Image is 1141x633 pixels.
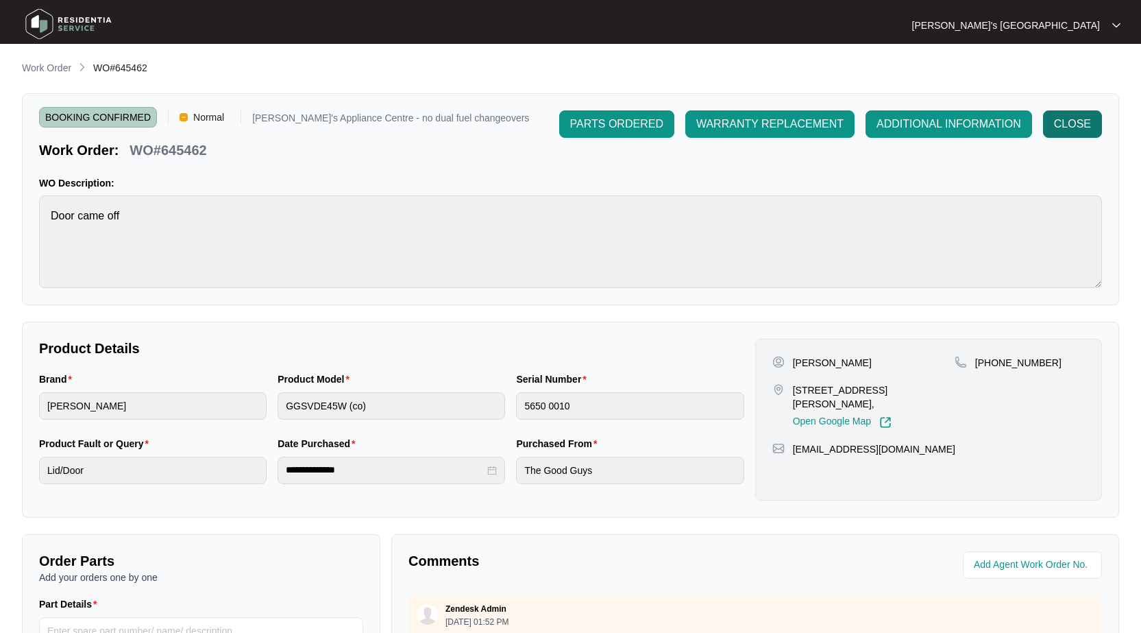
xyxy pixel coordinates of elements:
[793,416,892,429] a: Open Google Map
[39,195,1102,288] textarea: Door came off
[39,339,744,358] p: Product Details
[278,437,360,451] label: Date Purchased
[188,107,230,128] span: Normal
[559,110,674,138] button: PARTS ORDERED
[39,372,77,386] label: Brand
[793,442,955,456] p: [EMAIL_ADDRESS][DOMAIN_NAME]
[39,437,154,451] label: Product Fault or Query
[278,372,355,386] label: Product Model
[516,437,602,451] label: Purchased From
[975,356,1062,370] p: [PHONE_NUMBER]
[278,392,505,420] input: Product Model
[516,372,591,386] label: Serial Number
[772,442,785,455] img: map-pin
[39,392,267,420] input: Brand
[39,551,363,571] p: Order Parts
[252,113,529,128] p: [PERSON_NAME]'s Appliance Centre - no dual fuel changeovers
[1054,116,1091,132] span: CLOSE
[685,110,855,138] button: WARRANTY REPLACEMENT
[39,107,157,128] span: BOOKING CONFIRMED
[180,113,188,121] img: Vercel Logo
[974,557,1094,573] input: Add Agent Work Order No.
[417,604,438,625] img: user.svg
[39,141,119,160] p: Work Order:
[19,61,74,76] a: Work Order
[22,61,71,75] p: Work Order
[955,356,967,368] img: map-pin
[1043,110,1102,138] button: CLOSE
[39,457,267,484] input: Product Fault or Query
[793,356,872,370] p: [PERSON_NAME]
[772,383,785,396] img: map-pin
[912,19,1100,32] p: [PERSON_NAME]'s [GEOGRAPHIC_DATA]
[696,116,844,132] span: WARRANTY REPLACEMENT
[130,141,206,160] p: WO#645462
[445,618,508,626] p: [DATE] 01:52 PM
[408,551,746,571] p: Comments
[286,463,484,477] input: Date Purchased
[876,116,1021,132] span: ADDITIONAL INFORMATION
[77,62,88,73] img: chevron-right
[879,416,892,429] img: Link-External
[516,392,744,420] input: Serial Number
[93,62,147,73] span: WO#645462
[570,116,663,132] span: PARTS ORDERED
[793,383,955,411] p: [STREET_ADDRESS][PERSON_NAME],
[39,597,103,611] label: Part Details
[39,571,363,584] p: Add your orders one by one
[39,176,1102,190] p: WO Description:
[21,3,116,45] img: residentia service logo
[516,457,744,484] input: Purchased From
[445,604,506,614] p: Zendesk Admin
[772,356,785,368] img: user-pin
[866,110,1032,138] button: ADDITIONAL INFORMATION
[1112,22,1120,29] img: dropdown arrow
